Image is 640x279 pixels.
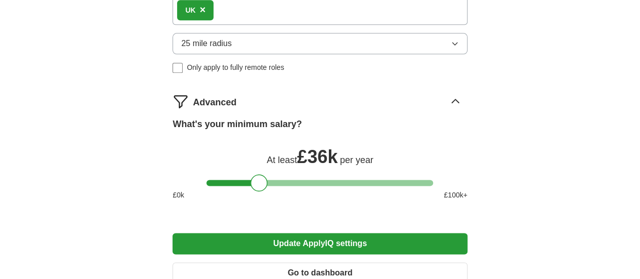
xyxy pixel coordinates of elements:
[297,146,337,167] span: £ 36k
[185,5,195,16] div: UK
[173,33,467,54] button: 25 mile radius
[173,233,467,254] button: Update ApplyIQ settings
[267,155,297,165] span: At least
[187,62,284,73] span: Only apply to fully remote roles
[173,63,183,73] input: Only apply to fully remote roles
[173,190,184,201] span: £ 0 k
[181,37,232,50] span: 25 mile radius
[444,190,467,201] span: £ 100 k+
[200,4,206,15] span: ×
[193,96,236,109] span: Advanced
[340,155,373,165] span: per year
[173,117,302,131] label: What's your minimum salary?
[173,93,189,109] img: filter
[200,3,206,18] button: ×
